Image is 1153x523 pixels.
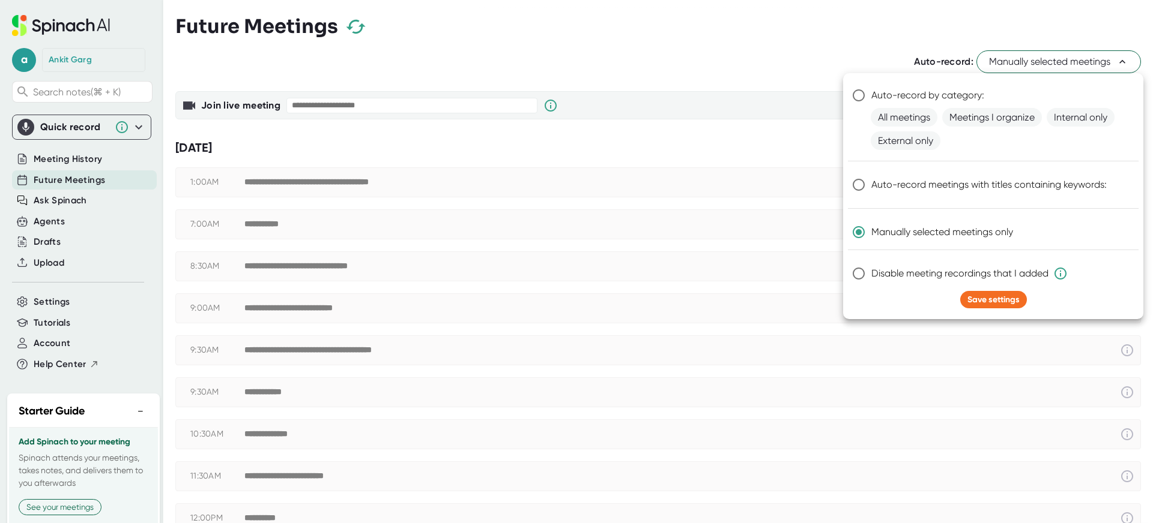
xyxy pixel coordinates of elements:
span: Auto-record meetings with titles containing keywords: [871,178,1107,192]
span: Auto-record by category: [871,88,984,103]
span: Save settings [967,294,1020,305]
span: All meetings [871,108,937,127]
span: Disable meeting recordings that I added [871,266,1068,281]
span: External only [871,131,940,150]
span: Manually selected meetings only [871,225,1013,239]
span: Meetings I organize [942,108,1042,127]
span: Internal only [1047,108,1115,127]
button: Save settings [960,291,1027,308]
